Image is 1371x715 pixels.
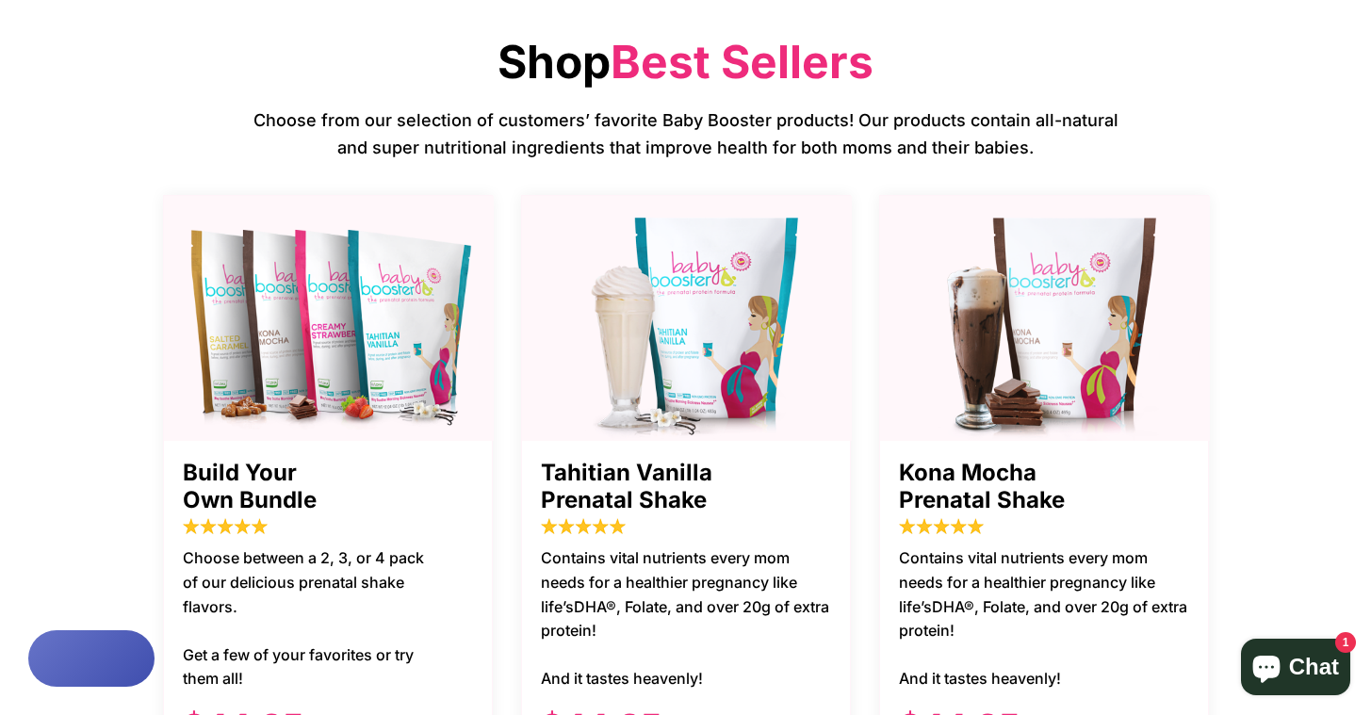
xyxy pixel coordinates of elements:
img: Tahitian Vanilla Prenatal Shake - Ships Same Day [522,205,852,441]
img: Build Your Own Bundle [164,205,494,441]
span: Choose between a 2, 3, or 4 pack of our delicious prenatal shake flavors. Get a few of your favor... [183,546,440,691]
button: Rewards [28,630,155,687]
img: 5_stars-1-1646348089739.png [183,517,268,536]
a: Kona Mocha Prenatal Shake - Ships Same Day [880,196,1210,441]
span: Tahitian Vanilla Prenatal Shake [541,460,831,514]
img: 5_stars-1-1646348089739.png [541,517,626,536]
a: Tahitian Vanilla Prenatal Shake - Ships Same Day [522,196,852,441]
span: Choose from our selection of customers’ favorite Baby Booster products! Our products contain all-... [253,107,1119,162]
span: Contains vital nutrients every mom needs for a healthier pregnancy like life’sDHA®, Folate, and o... [541,546,831,691]
span: Build Your Own Bundle [183,460,473,514]
a: Build Your Own Bundle [164,196,494,441]
img: Kona Mocha Prenatal Shake - Ships Same Day [880,205,1210,441]
span: Best Sellers [611,34,873,89]
span: Contains vital nutrients every mom needs for a healthier pregnancy like life’sDHA®, Folate, and o... [899,546,1189,691]
span: Kona Mocha Prenatal Shake [899,460,1189,514]
span: Shop [498,34,873,89]
img: 5_stars-1-1646348089739.png [899,517,984,536]
inbox-online-store-chat: Shopify online store chat [1235,639,1356,700]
